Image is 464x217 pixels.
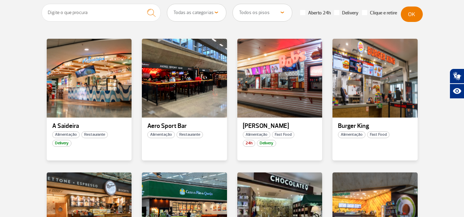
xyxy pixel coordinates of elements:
[450,69,464,84] button: Abrir tradutor de língua de sinais.
[401,7,423,22] button: OK
[334,10,359,16] label: Delivery
[52,140,71,147] span: Delivery
[257,140,276,147] span: Delivery
[450,84,464,99] button: Abrir recursos assistivos.
[243,123,317,130] p: [PERSON_NAME]
[450,69,464,99] div: Plugin de acessibilidade da Hand Talk.
[52,123,126,130] p: A Saideira
[243,131,270,138] span: Alimentação
[272,131,294,138] span: Fast Food
[362,10,397,16] label: Clique e retire
[52,131,80,138] span: Alimentação
[147,131,175,138] span: Alimentação
[177,131,203,138] span: Restaurante
[338,131,365,138] span: Alimentação
[300,10,331,16] label: Aberto 24h
[243,140,255,147] span: 24h
[81,131,108,138] span: Restaurante
[42,4,161,22] input: Digite o que procura
[147,123,222,130] p: Aero Sport Bar
[367,131,389,138] span: Fast Food
[338,123,412,130] p: Burger King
